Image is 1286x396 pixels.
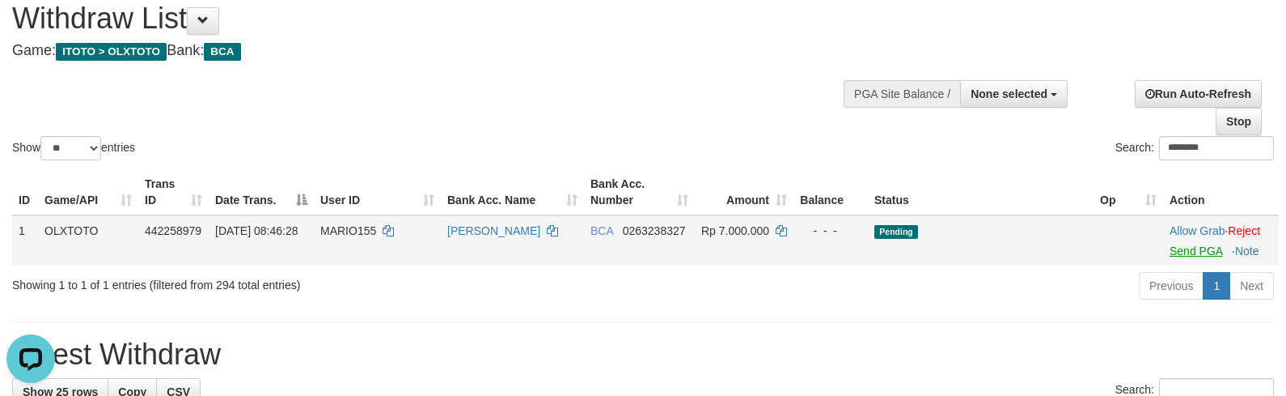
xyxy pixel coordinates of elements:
[971,87,1047,100] span: None selected
[314,169,441,215] th: User ID: activate to sort column ascending
[1163,169,1279,215] th: Action
[1235,245,1259,258] a: Note
[623,224,686,237] span: Copy 0263238327 to clipboard
[793,169,868,215] th: Balance
[960,80,1068,108] button: None selected
[800,223,861,239] div: - - -
[1203,272,1230,300] a: 1
[12,43,841,59] h4: Game: Bank:
[844,80,960,108] div: PGA Site Balance /
[441,169,584,215] th: Bank Acc. Name: activate to sort column ascending
[701,224,769,237] span: Rp 7.000.000
[1094,169,1163,215] th: Op: activate to sort column ascending
[1115,136,1274,160] label: Search:
[1228,224,1260,237] a: Reject
[38,215,138,266] td: OLXTOTO
[868,169,1094,215] th: Status
[447,224,540,237] a: [PERSON_NAME]
[38,169,138,215] th: Game/API: activate to sort column ascending
[1135,80,1262,108] a: Run Auto-Refresh
[320,224,376,237] span: MARIO155
[40,136,101,160] select: Showentries
[1163,215,1279,266] td: ·
[695,169,793,215] th: Amount: activate to sort column ascending
[56,43,167,61] span: ITOTO > OLXTOTO
[12,2,841,35] h1: Withdraw List
[12,215,38,266] td: 1
[1170,224,1225,237] a: Allow Grab
[874,225,918,239] span: Pending
[12,339,1274,371] h1: Latest Withdraw
[1216,108,1262,135] a: Stop
[12,169,38,215] th: ID
[1139,272,1204,300] a: Previous
[590,224,613,237] span: BCA
[584,169,695,215] th: Bank Acc. Number: activate to sort column ascending
[1170,224,1228,237] span: ·
[6,6,55,55] button: Open LiveChat chat widget
[12,136,135,160] label: Show entries
[145,224,201,237] span: 442258979
[1159,136,1274,160] input: Search:
[204,43,240,61] span: BCA
[209,169,314,215] th: Date Trans.: activate to sort column descending
[12,270,524,293] div: Showing 1 to 1 of 1 entries (filtered from 294 total entries)
[1170,245,1222,258] a: Send PGA
[138,169,209,215] th: Trans ID: activate to sort column ascending
[215,224,298,237] span: [DATE] 08:46:28
[1229,272,1274,300] a: Next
